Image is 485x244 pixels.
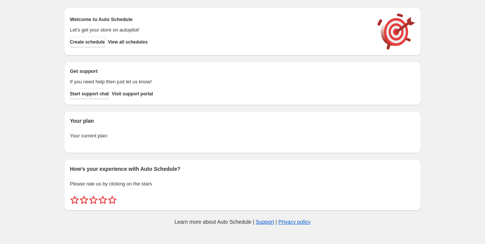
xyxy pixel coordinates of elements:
[70,37,105,47] button: Create schedule
[70,165,415,173] h2: How's your experience with Auto Schedule?
[70,117,415,125] h2: Your plan
[70,91,109,97] span: Start support chat
[108,39,148,45] span: View all schedules
[112,89,153,99] a: Visit support portal
[70,39,105,45] span: Create schedule
[112,91,153,97] span: Visit support portal
[279,219,311,225] a: Privacy policy
[70,132,415,140] p: Your current plan:
[70,180,415,188] p: Please rate us by clicking on the stars
[256,219,274,225] a: Support
[70,89,109,99] a: Start support chat
[70,26,370,34] p: Let's get your store on autopilot!
[108,37,148,47] button: View all schedules
[70,78,370,86] p: If you need help then just let us know!
[70,68,370,75] h2: Get support
[70,16,370,23] h2: Welcome to Auto Schedule
[174,218,311,226] p: Learn more about Auto Schedule | |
